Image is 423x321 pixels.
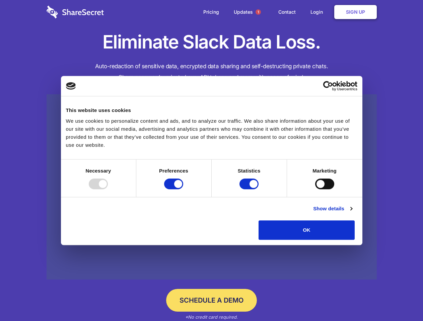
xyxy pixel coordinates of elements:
a: Show details [313,205,352,213]
em: *No credit card required. [185,314,238,320]
button: OK [259,220,355,240]
img: logo [66,82,76,90]
img: logo-wordmark-white-trans-d4663122ce5f474addd5e946df7df03e33cb6a1c49d2221995e7729f52c070b2.svg [47,6,104,18]
strong: Necessary [86,168,111,174]
a: Sign Up [334,5,377,19]
strong: Preferences [159,168,188,174]
strong: Marketing [312,168,337,174]
a: Pricing [197,2,226,22]
a: Login [304,2,333,22]
div: We use cookies to personalize content and ads, and to analyze our traffic. We also share informat... [66,117,357,149]
a: Schedule a Demo [166,289,257,312]
strong: Statistics [238,168,261,174]
h1: Eliminate Slack Data Loss. [47,30,377,54]
a: Usercentrics Cookiebot - opens in a new window [299,81,357,91]
a: Wistia video thumbnail [47,94,377,280]
h4: Auto-redaction of sensitive data, encrypted data sharing and self-destructing private chats. Shar... [47,61,377,83]
a: Contact [272,2,302,22]
span: 1 [256,9,261,15]
div: This website uses cookies [66,106,357,114]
